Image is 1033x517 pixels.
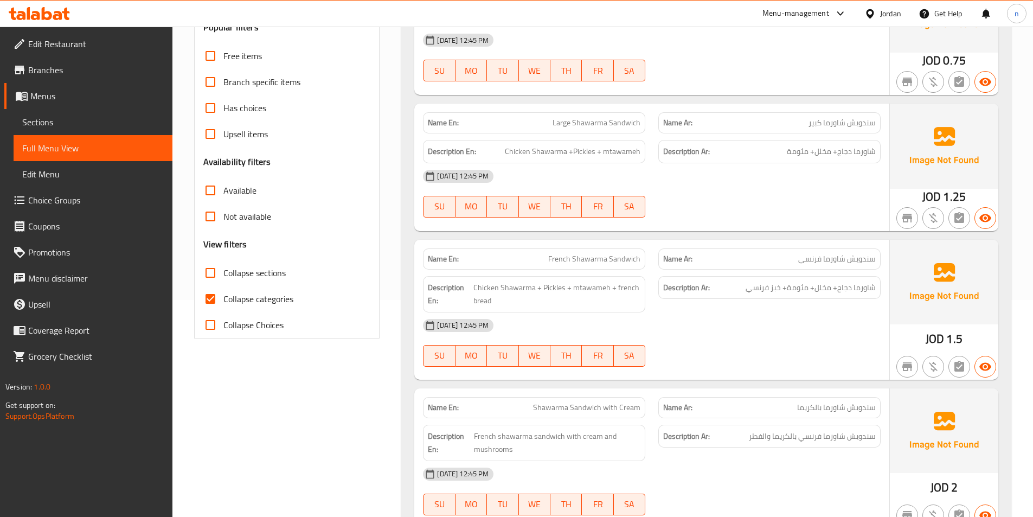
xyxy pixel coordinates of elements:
span: MO [460,496,483,512]
button: WE [519,345,550,367]
span: Chicken Shawarma +Pickles + mtawameh [505,145,640,158]
a: Edit Menu [14,161,172,187]
span: TH [555,496,578,512]
button: Available [974,356,996,378]
strong: Name Ar: [663,117,692,129]
div: Menu-management [762,7,829,20]
span: Choice Groups [28,194,164,207]
button: Not has choices [948,71,970,93]
span: سندويش شاورما بالكريما [797,402,876,413]
span: شاورما دجاج+ مخلل+ مثومة [787,145,876,158]
a: Branches [4,57,172,83]
strong: Name Ar: [663,402,692,413]
span: 2 [951,477,958,498]
button: TU [487,196,518,218]
span: Collapse sections [223,266,286,279]
a: Choice Groups [4,187,172,213]
button: TH [550,60,582,81]
span: SU [428,348,451,363]
div: Jordan [880,8,901,20]
span: شاورما دجاج+ مخلل+ مثومة+ خبز فرنسي [746,281,876,295]
button: Purchased item [922,356,944,378]
span: MO [460,63,483,79]
span: TH [555,63,578,79]
span: FR [586,496,609,512]
span: FR [586,348,609,363]
a: Coupons [4,213,172,239]
span: TU [491,496,514,512]
span: Collapse categories [223,292,293,305]
span: 1.25 [943,186,966,207]
h3: View filters [203,238,247,251]
button: FR [582,494,613,515]
a: Sections [14,109,172,135]
button: FR [582,345,613,367]
span: SU [428,496,451,512]
button: SA [614,60,645,81]
span: Full Menu View [22,142,164,155]
span: WE [523,496,546,512]
button: SU [423,196,455,218]
img: Ae5nvW7+0k+MAAAAAElFTkSuQmCC [890,240,998,324]
button: SA [614,345,645,367]
span: Coupons [28,220,164,233]
button: MO [455,196,487,218]
strong: Description En: [428,281,471,308]
span: Menu disclaimer [28,272,164,285]
span: Chicken Shawarma + Pickles + mtawameh + french bread [473,281,640,308]
span: SA [618,63,641,79]
span: سندويش شاورما كبير [809,117,876,129]
button: MO [455,494,487,515]
span: n [1015,8,1019,20]
button: Not branch specific item [896,207,918,229]
span: SA [618,496,641,512]
button: TU [487,345,518,367]
span: سندويش شاورما فرنسي بالكريما والفطر [749,430,876,443]
span: Has choices [223,101,266,114]
a: Menus [4,83,172,109]
button: Purchased item [922,207,944,229]
button: TU [487,494,518,515]
button: TH [550,345,582,367]
span: Promotions [28,246,164,259]
button: SU [423,345,455,367]
button: WE [519,196,550,218]
strong: Name En: [428,253,459,265]
button: Available [974,71,996,93]
span: Branch specific items [223,75,300,88]
a: Coverage Report [4,317,172,343]
span: SU [428,199,451,214]
span: SU [428,63,451,79]
span: Large Shawarma Sandwich [553,117,640,129]
a: Edit Restaurant [4,31,172,57]
span: SA [618,348,641,363]
span: Upsell items [223,127,268,141]
a: Upsell [4,291,172,317]
span: FR [586,199,609,214]
button: Not branch specific item [896,71,918,93]
h3: Availability filters [203,156,271,168]
button: Available [974,207,996,229]
a: Support.OpsPlatform [5,409,74,423]
a: Menu disclaimer [4,265,172,291]
span: Edit Restaurant [28,37,164,50]
strong: Description En: [428,430,472,456]
button: TU [487,60,518,81]
span: 1.5 [946,328,962,349]
a: Full Menu View [14,135,172,161]
strong: Description Ar: [663,281,710,295]
span: TU [491,199,514,214]
span: FR [586,63,609,79]
strong: Name Ar: [663,253,692,265]
button: Not has choices [948,356,970,378]
span: سندويش شاورما فرنسي [798,253,876,265]
span: [DATE] 12:45 PM [433,171,493,181]
button: Purchased item [922,71,944,93]
span: Sections [22,116,164,129]
strong: Name En: [428,402,459,413]
button: SU [423,60,455,81]
span: TU [491,63,514,79]
span: TH [555,199,578,214]
span: WE [523,63,546,79]
span: JOD [926,328,944,349]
